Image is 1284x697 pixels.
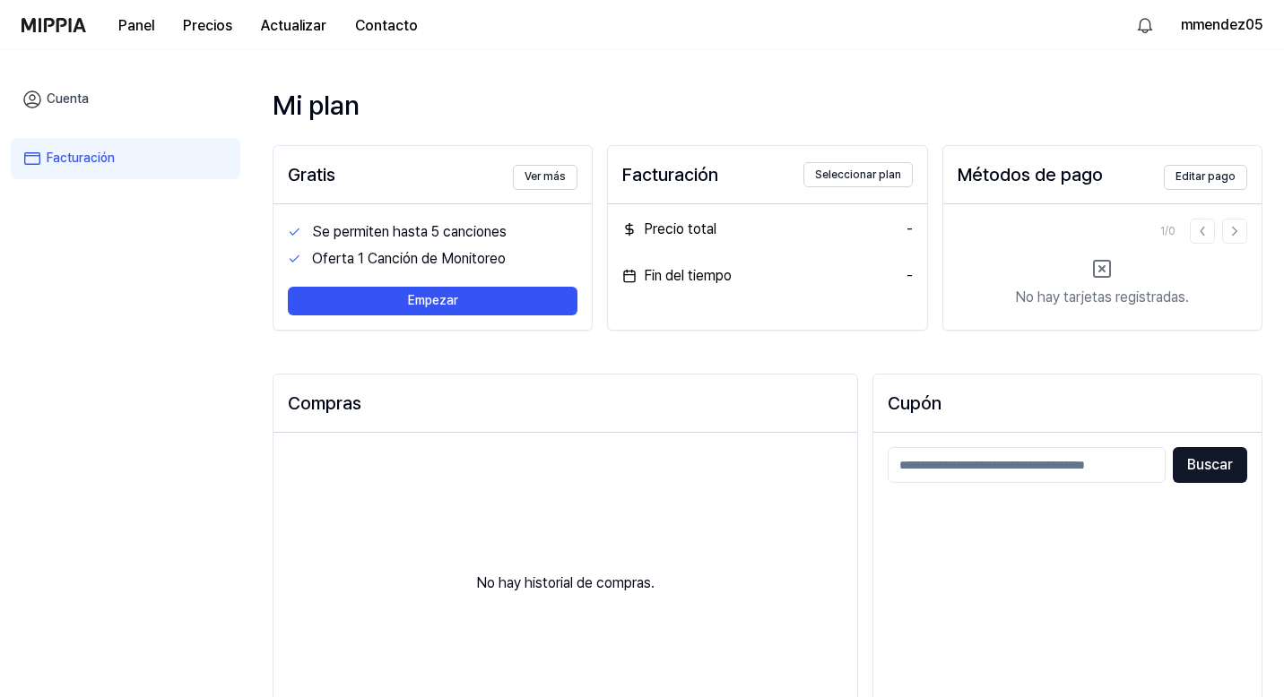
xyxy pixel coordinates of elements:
font: Métodos de pago [958,164,1103,185]
button: Panel [104,8,169,44]
a: Cuenta [11,79,240,120]
font: Empezar [408,293,458,307]
img: logo [22,18,86,32]
a: Empezar [288,272,577,315]
font: Oferta 1 Canción de Monitoreo [312,250,506,267]
font: Seleccionar plan [815,168,901,181]
a: Actualizar [247,1,341,50]
font: Ver más [525,170,566,183]
a: Facturación [11,138,240,179]
button: Precios [169,8,247,44]
font: Cupón [888,392,941,414]
button: Empezar [288,287,577,315]
font: Precios [183,17,232,34]
font: 1 [1160,225,1165,237]
button: Seleccionar plan [803,162,913,187]
font: / [1165,225,1168,237]
font: Contacto [355,17,418,34]
button: Ver más [513,165,577,190]
font: Panel [118,17,154,34]
font: No hay tarjetas registradas. [1015,288,1189,305]
font: Actualizar [261,17,326,34]
a: Editar pago [1164,159,1247,189]
font: No hay historial de compras. [476,574,655,591]
font: Precio total [644,220,716,237]
font: Facturación [622,164,718,185]
font: Facturación [47,151,115,165]
button: Contacto [341,8,432,44]
font: mmendez05 [1181,16,1262,33]
font: Fin del tiempo [644,267,732,284]
font: Gratis [288,164,335,185]
font: - [907,267,913,284]
a: Ver más [513,159,577,189]
button: Actualizar [247,8,341,44]
button: Editar pago [1164,165,1247,190]
button: mmendez05 [1181,14,1262,36]
font: Se permiten hasta 5 canciones [312,223,507,240]
font: Buscar [1187,456,1233,473]
font: Cuenta [47,91,89,106]
button: Buscar [1173,447,1247,483]
font: Editar pago [1176,170,1236,183]
font: Mi plan [273,89,360,121]
font: Compras [288,392,361,414]
font: 0 [1168,225,1176,237]
font: - [907,220,913,237]
img: 알림 [1134,14,1156,36]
